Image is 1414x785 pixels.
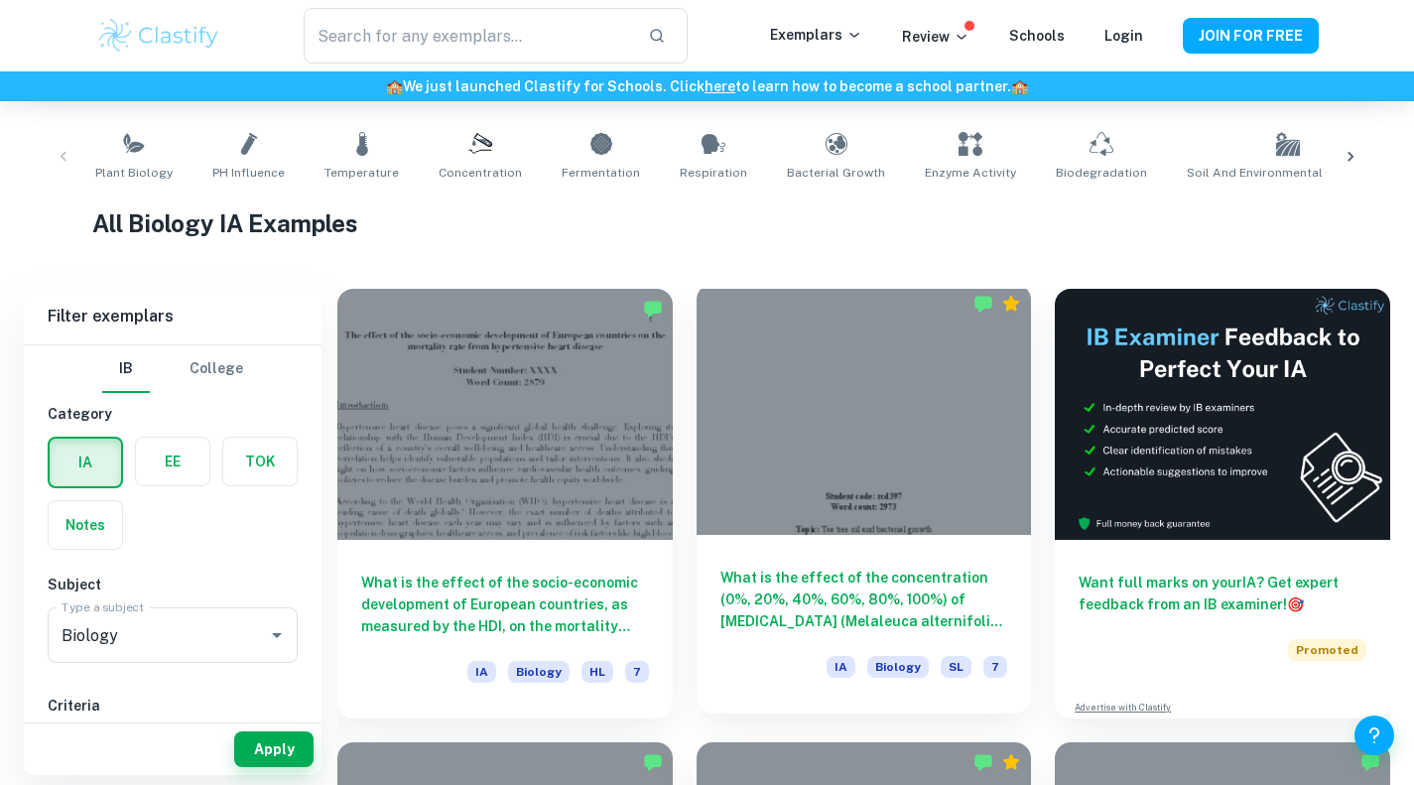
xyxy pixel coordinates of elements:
span: Plant Biology [95,164,173,182]
h6: Category [48,403,298,425]
img: Marked [1360,752,1380,772]
span: pH Influence [212,164,285,182]
span: Fermentation [562,164,640,182]
button: Notes [49,501,122,549]
span: SL [941,656,971,678]
p: Exemplars [770,24,862,46]
div: Filter type choice [102,345,243,393]
span: Promoted [1288,639,1366,661]
img: Marked [973,752,993,772]
img: Clastify logo [96,16,222,56]
div: Premium [1001,294,1021,314]
span: HL [581,661,613,683]
h1: All Biology IA Examples [92,205,1322,241]
span: IA [827,656,855,678]
button: Help and Feedback [1354,716,1394,755]
h6: Criteria [48,695,298,717]
a: Login [1104,28,1143,44]
h6: What is the effect of the socio-economic development of European countries, as measured by the HD... [361,572,649,637]
a: What is the effect of the socio-economic development of European countries, as measured by the HD... [337,289,673,719]
img: Marked [973,294,993,314]
img: Marked [643,299,663,319]
span: Respiration [680,164,747,182]
span: Biodegradation [1056,164,1147,182]
span: Bacterial Growth [787,164,885,182]
h6: We just launched Clastify for Schools. Click to learn how to become a school partner. [4,75,1410,97]
button: Open [263,621,291,649]
span: Soil and Environmental Conditions [1187,164,1389,182]
span: Temperature [324,164,399,182]
img: Thumbnail [1055,289,1390,540]
span: 🎯 [1287,596,1304,612]
button: College [190,345,243,393]
span: Biology [508,661,570,683]
a: Schools [1009,28,1065,44]
button: Apply [234,731,314,767]
button: EE [136,438,209,485]
div: Premium [1001,752,1021,772]
span: Enzyme Activity [925,164,1016,182]
span: 🏫 [1011,78,1028,94]
span: 🏫 [386,78,403,94]
input: Search for any exemplars... [304,8,631,64]
img: Marked [643,752,663,772]
a: What is the effect of the concentration (0%, 20%, 40%, 60%, 80%, 100%) of [MEDICAL_DATA] (Melaleu... [697,289,1032,719]
label: Type a subject [62,598,144,615]
button: TOK [223,438,297,485]
h6: Subject [48,574,298,595]
h6: Want full marks on your IA ? Get expert feedback from an IB examiner! [1079,572,1366,615]
button: JOIN FOR FREE [1183,18,1319,54]
a: Want full marks on yourIA? Get expert feedback from an IB examiner!PromotedAdvertise with Clastify [1055,289,1390,719]
span: 7 [625,661,649,683]
span: IA [467,661,496,683]
h6: Filter exemplars [24,289,321,344]
button: IA [50,439,121,486]
a: here [705,78,735,94]
button: IB [102,345,150,393]
a: Advertise with Clastify [1075,701,1171,715]
h6: What is the effect of the concentration (0%, 20%, 40%, 60%, 80%, 100%) of [MEDICAL_DATA] (Melaleu... [720,567,1008,632]
span: Concentration [439,164,522,182]
p: Review [902,26,969,48]
span: Biology [867,656,929,678]
span: 7 [983,656,1007,678]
